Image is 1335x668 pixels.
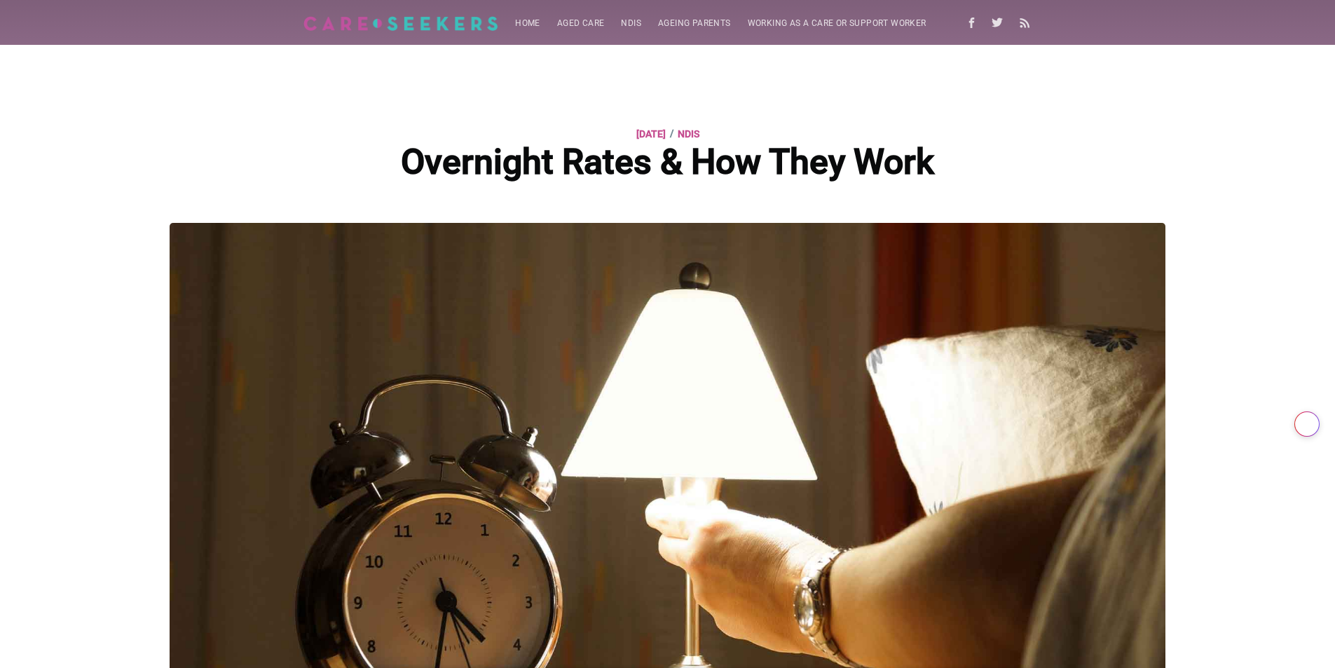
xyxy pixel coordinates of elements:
[739,10,935,37] a: Working as a care or support worker
[343,142,992,183] h1: Overnight Rates & How They Work
[678,125,699,142] a: NDIS
[549,10,613,37] a: Aged Care
[636,125,666,142] time: [DATE]
[650,10,739,37] a: Ageing parents
[670,125,673,142] span: /
[612,10,650,37] a: NDIS
[507,10,549,37] a: Home
[303,16,499,31] img: Careseekers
